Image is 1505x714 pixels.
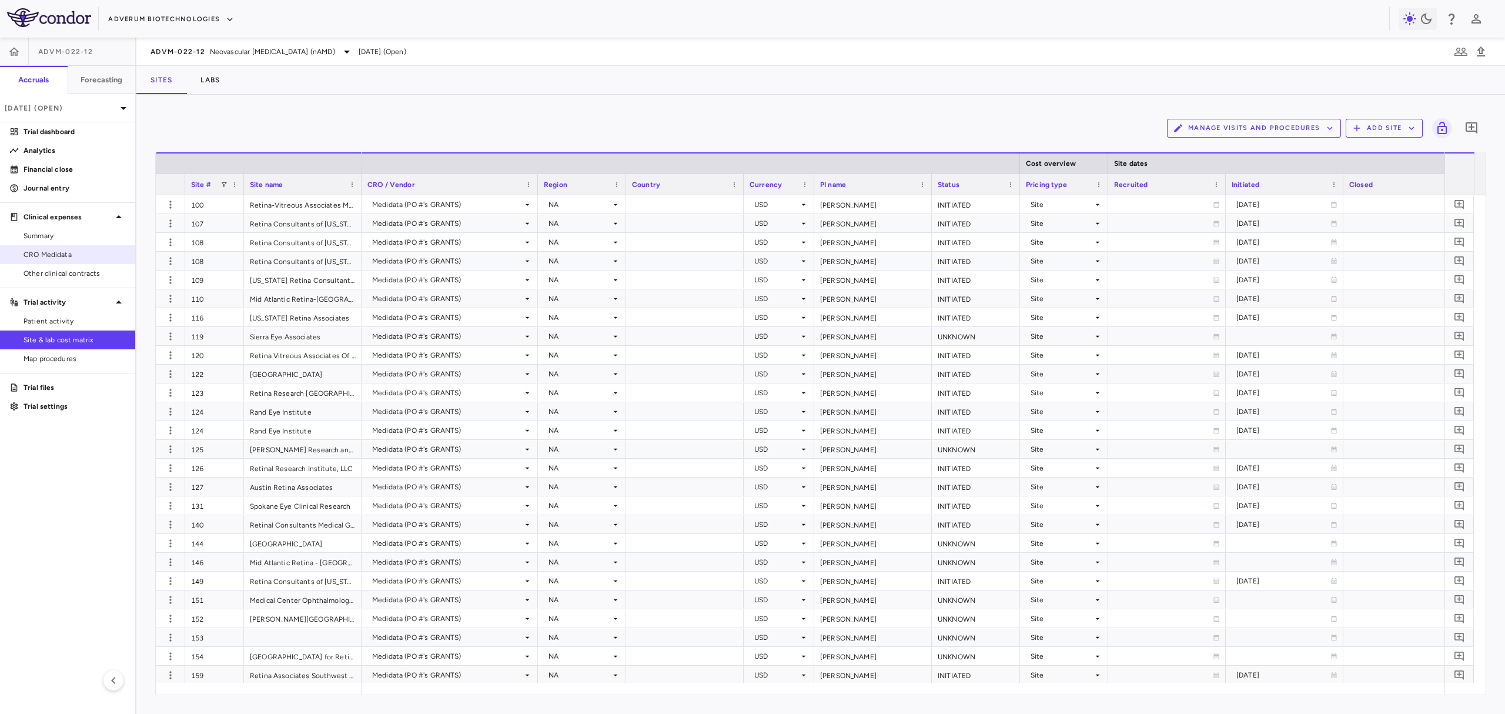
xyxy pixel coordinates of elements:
div: 131 [185,496,244,515]
span: Neovascular [MEDICAL_DATA] (nAMD) [210,46,335,57]
div: Site [1031,365,1093,383]
svg: Add comment [1454,613,1465,624]
div: 126 [185,459,244,477]
div: Site [1031,289,1093,308]
span: Site name [250,181,283,189]
div: [DATE] [1236,289,1330,308]
div: USD [754,572,799,590]
span: Site dates [1114,159,1148,168]
div: Retina Consultants of [US_STATE]-[GEOGRAPHIC_DATA] [244,214,362,232]
div: Retina Associates Southwest PC [244,666,362,684]
svg: Add comment [1454,218,1465,229]
svg: Add comment [1454,368,1465,379]
div: 110 [185,289,244,308]
button: Add comment [1452,610,1467,626]
button: Add comment [1452,460,1467,476]
div: [PERSON_NAME] [814,666,932,684]
div: USD [754,195,799,214]
div: Medidata (PO #'s GRANTS) [372,402,523,421]
div: Site [1031,233,1093,252]
div: Retina Consultants of [US_STATE]-[GEOGRAPHIC_DATA] [244,233,362,251]
span: Currency [750,181,782,189]
span: CRO Medidata [24,249,126,260]
p: Trial dashboard [24,126,126,137]
div: Site [1031,478,1093,496]
div: NA [549,496,611,515]
div: Site [1031,553,1093,572]
button: Manage Visits and Procedures [1167,119,1341,138]
div: [DATE] [1236,496,1330,515]
div: NA [549,252,611,271]
div: Medidata (PO #'s GRANTS) [372,572,523,590]
div: 100 [185,195,244,213]
svg: Add comment [1454,632,1465,643]
svg: Add comment [1454,293,1465,304]
div: UNKNOWN [932,628,1020,646]
button: Add comment [1452,441,1467,457]
span: ADVM-022-12 [150,47,205,56]
div: Medidata (PO #'s GRANTS) [372,346,523,365]
div: NA [549,478,611,496]
div: 124 [185,421,244,439]
div: Medidata (PO #'s GRANTS) [372,496,523,515]
p: Trial files [24,382,126,393]
div: INITIATED [932,233,1020,251]
div: [GEOGRAPHIC_DATA] for Retina [244,647,362,665]
div: 109 [185,271,244,289]
button: Adverum Biotechnologies [108,10,234,29]
div: Medidata (PO #'s GRANTS) [372,252,523,271]
div: Site [1031,252,1093,271]
button: Add comment [1452,403,1467,419]
div: [PERSON_NAME] [814,553,932,571]
div: Site [1031,195,1093,214]
div: Site [1031,515,1093,534]
div: [PERSON_NAME] [814,515,932,533]
button: Add comment [1452,291,1467,306]
div: [DATE] [1236,365,1330,383]
button: Add comment [1452,272,1467,288]
div: [DATE] [1236,402,1330,421]
span: Country [632,181,660,189]
span: Patient activity [24,316,126,326]
span: Recruited [1114,181,1148,189]
h6: Accruals [18,75,49,85]
div: [PERSON_NAME] [814,289,932,308]
div: 108 [185,252,244,270]
div: INITIATED [932,308,1020,326]
span: CRO / Vendor [367,181,415,189]
div: Site [1031,440,1093,459]
div: Medidata (PO #'s GRANTS) [372,383,523,402]
div: UNKNOWN [932,647,1020,665]
div: USD [754,346,799,365]
button: Add comment [1452,667,1467,683]
div: 151 [185,590,244,609]
span: [DATE] (Open) [359,46,406,57]
svg: Add comment [1454,236,1465,248]
div: Mid Atlantic Retina-[GEOGRAPHIC_DATA] [244,289,362,308]
div: [PERSON_NAME] [814,271,932,289]
div: USD [754,459,799,478]
svg: Add comment [1454,274,1465,285]
div: 123 [185,383,244,402]
svg: Add comment [1454,500,1465,511]
div: Retina Consultants of [US_STATE], Inc. [244,572,362,590]
div: UNKNOWN [932,553,1020,571]
div: [PERSON_NAME] [814,195,932,213]
div: 153 [185,628,244,646]
button: Add comment [1452,592,1467,608]
button: Add comment [1452,629,1467,645]
button: Add comment [1452,648,1467,664]
div: INITIATED [932,289,1020,308]
div: USD [754,440,799,459]
div: 140 [185,515,244,533]
div: NA [549,421,611,440]
span: Map procedures [24,353,126,364]
div: USD [754,365,799,383]
svg: Add comment [1454,519,1465,530]
div: 159 [185,666,244,684]
div: Medidata (PO #'s GRANTS) [372,327,523,346]
div: 127 [185,478,244,496]
svg: Add comment [1454,349,1465,361]
div: [US_STATE] Retina Consultants-[GEOGRAPHIC_DATA] [244,271,362,289]
div: USD [754,421,799,440]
